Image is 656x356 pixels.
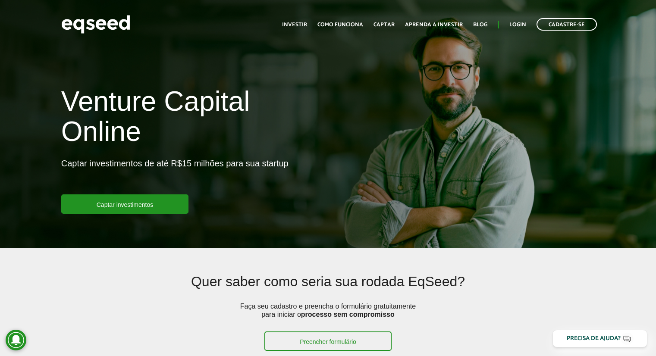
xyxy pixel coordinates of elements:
[282,22,307,28] a: Investir
[374,22,395,28] a: Captar
[509,22,526,28] a: Login
[61,158,289,194] p: Captar investimentos de até R$15 milhões para sua startup
[116,274,540,302] h2: Quer saber como seria sua rodada EqSeed?
[537,18,597,31] a: Cadastre-se
[61,194,189,214] a: Captar investimentos
[61,13,130,36] img: EqSeed
[473,22,487,28] a: Blog
[405,22,463,28] a: Aprenda a investir
[301,311,395,318] strong: processo sem compromisso
[264,331,392,351] a: Preencher formulário
[317,22,363,28] a: Como funciona
[61,86,322,151] h1: Venture Capital Online
[238,302,419,331] p: Faça seu cadastro e preencha o formulário gratuitamente para iniciar o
